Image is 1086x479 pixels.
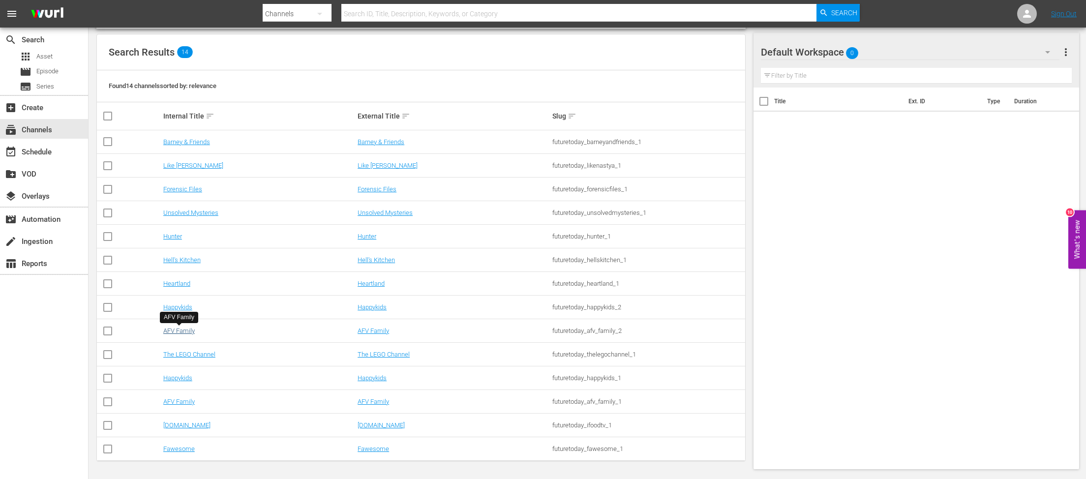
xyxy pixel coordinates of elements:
[358,209,413,216] a: Unsolved Mysteries
[36,52,53,61] span: Asset
[358,280,385,287] a: Heartland
[5,258,17,269] span: Reports
[163,233,182,240] a: Hunter
[358,421,405,429] a: [DOMAIN_NAME]
[552,303,744,311] div: futuretoday_happykids_2
[552,421,744,429] div: futuretoday_ifoodtv_1
[163,398,195,405] a: AFV Family
[981,88,1008,115] th: Type
[163,280,190,287] a: Heartland
[552,374,744,382] div: futuretoday_happykids_1
[358,374,387,382] a: Happykids
[5,34,17,46] span: Search
[163,138,210,146] a: Barney & Friends
[552,185,744,193] div: futuretoday_forensicfiles_1
[552,280,744,287] div: futuretoday_heartland_1
[552,162,744,169] div: futuretoday_likenastya_1
[5,236,17,247] span: Ingestion
[358,138,404,146] a: Barney & Friends
[163,110,355,122] div: Internal Title
[401,112,410,120] span: sort
[163,327,195,334] a: AFV Family
[552,209,744,216] div: futuretoday_unsolvedmysteries_1
[109,46,175,58] span: Search Results
[163,445,195,452] a: Fawesome
[163,374,192,382] a: Happykids
[36,82,54,91] span: Series
[358,351,410,358] a: The LEGO Channel
[552,138,744,146] div: futuretoday_barneyandfriends_1
[358,445,389,452] a: Fawesome
[163,209,218,216] a: Unsolved Mysteries
[761,38,1059,66] div: Default Workspace
[20,81,31,92] span: Series
[163,351,215,358] a: The LEGO Channel
[36,66,59,76] span: Episode
[164,313,194,322] div: AFV Family
[20,66,31,78] span: Episode
[206,112,214,120] span: sort
[163,303,192,311] a: Happykids
[5,190,17,202] span: Overlays
[163,162,223,169] a: Like [PERSON_NAME]
[552,445,744,452] div: futuretoday_fawesome_1
[1060,40,1072,64] button: more_vert
[552,327,744,334] div: futuretoday_afv_family_2
[831,4,857,22] span: Search
[163,256,201,264] a: Hell's Kitchen
[177,46,193,58] span: 14
[358,233,376,240] a: Hunter
[552,233,744,240] div: futuretoday_hunter_1
[109,82,216,90] span: Found 14 channels sorted by: relevance
[5,168,17,180] span: VOD
[5,102,17,114] span: Create
[358,398,389,405] a: AFV Family
[1008,88,1067,115] th: Duration
[552,256,744,264] div: futuretoday_hellskitchen_1
[358,327,389,334] a: AFV Family
[816,4,860,22] button: Search
[568,112,576,120] span: sort
[1068,210,1086,269] button: Open Feedback Widget
[774,88,903,115] th: Title
[846,43,858,63] span: 0
[5,146,17,158] span: Schedule
[903,88,982,115] th: Ext. ID
[20,51,31,62] span: Asset
[358,303,387,311] a: Happykids
[552,398,744,405] div: futuretoday_afv_family_1
[1051,10,1077,18] a: Sign Out
[6,8,18,20] span: menu
[5,124,17,136] span: Channels
[358,185,396,193] a: Forensic Files
[5,213,17,225] span: Automation
[1066,209,1074,216] div: 10
[163,421,211,429] a: [DOMAIN_NAME]
[358,256,395,264] a: Hell's Kitchen
[1060,46,1072,58] span: more_vert
[552,351,744,358] div: futuretoday_thelegochannel_1
[163,185,202,193] a: Forensic Files
[552,110,744,122] div: Slug
[24,2,71,26] img: ans4CAIJ8jUAAAAAAAAAAAAAAAAAAAAAAAAgQb4GAAAAAAAAAAAAAAAAAAAAAAAAJMjXAAAAAAAAAAAAAAAAAAAAAAAAgAT5G...
[358,162,418,169] a: Like [PERSON_NAME]
[358,110,549,122] div: External Title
